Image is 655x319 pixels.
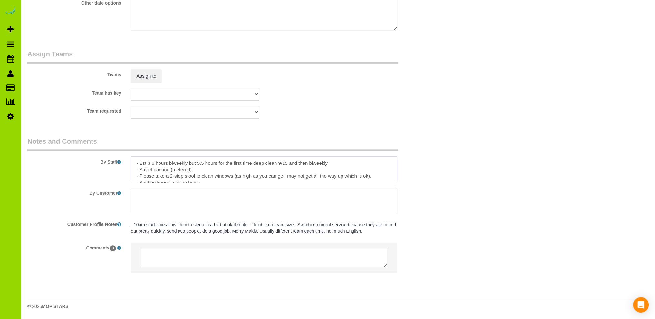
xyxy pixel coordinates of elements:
[633,297,649,313] div: Open Intercom Messenger
[4,6,17,15] img: Automaid Logo
[23,106,126,114] label: Team requested
[42,304,68,309] strong: MOP STARS
[23,188,126,196] label: By Customer
[131,221,397,234] pre: - 10am start time allows him to sleep in a bit but ok flexible. Flexible on team size. Switched c...
[23,219,126,228] label: Customer Profile Notes
[23,242,126,251] label: Comments
[27,136,398,151] legend: Notes and Comments
[23,156,126,165] label: By Staff
[27,49,398,64] legend: Assign Teams
[23,69,126,78] label: Teams
[23,88,126,96] label: Team has key
[131,69,162,83] button: Assign to
[110,245,116,251] span: 0
[27,303,649,310] div: © 2025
